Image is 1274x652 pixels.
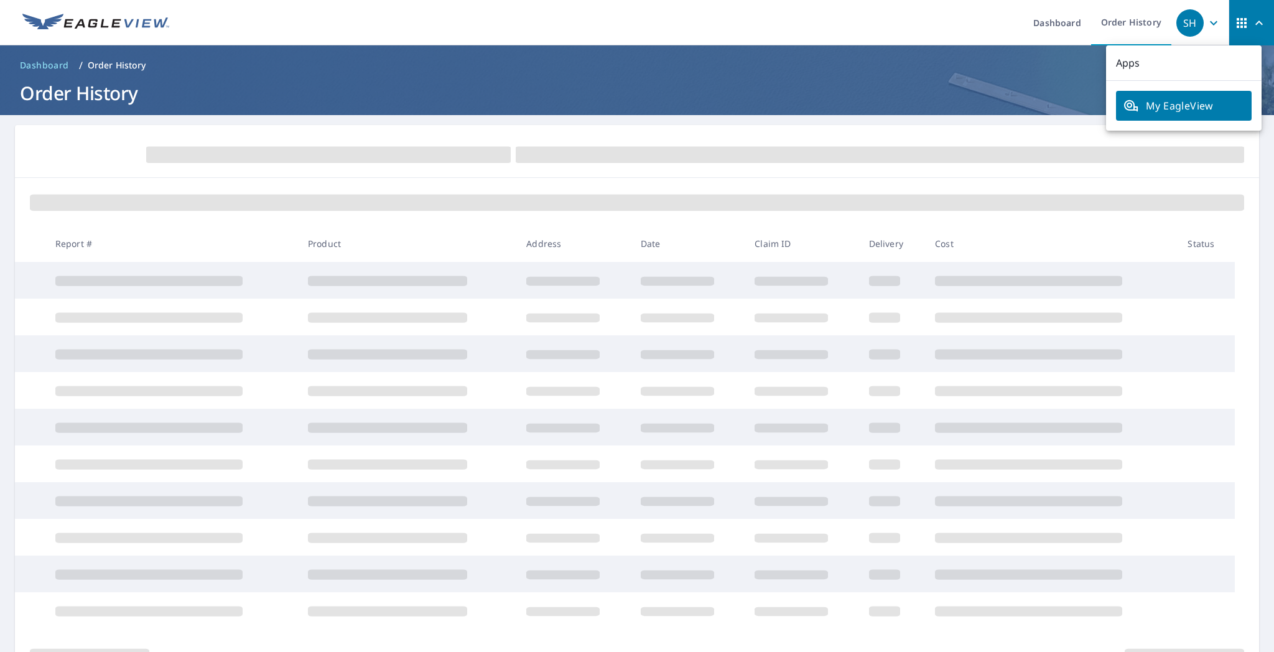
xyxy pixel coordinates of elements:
span: My EagleView [1123,98,1244,113]
th: Status [1178,225,1234,262]
p: Apps [1106,45,1262,81]
span: Dashboard [20,59,69,72]
th: Date [631,225,745,262]
p: Order History [88,59,146,72]
a: Dashboard [15,55,74,75]
div: SH [1176,9,1204,37]
li: / [79,58,83,73]
h1: Order History [15,80,1259,106]
th: Product [298,225,516,262]
th: Delivery [859,225,925,262]
nav: breadcrumb [15,55,1259,75]
img: EV Logo [22,14,169,32]
th: Report # [45,225,298,262]
a: My EagleView [1116,91,1252,121]
th: Cost [925,225,1178,262]
th: Address [516,225,630,262]
th: Claim ID [745,225,858,262]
